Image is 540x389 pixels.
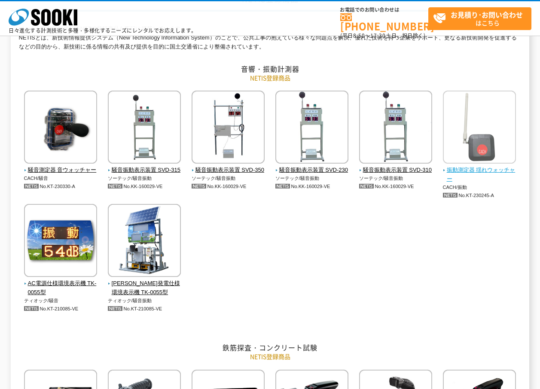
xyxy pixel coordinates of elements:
[451,9,523,20] strong: お見積り･お問い合わせ
[24,182,98,191] p: No.KT-230330-A
[24,271,98,297] a: AC電源仕様環境表示機 TK-0055型
[108,279,181,297] span: [PERSON_NAME]発電仕様環境表示機 TK-0055型
[24,204,97,279] img: AC電源仕様環境表示機 TK-0055型
[24,158,98,175] a: 騒音測定器 音ウォッチャー
[108,182,181,191] p: No.KK-160029-VE
[192,182,265,191] p: No.KK-160029-VE
[24,304,98,313] p: No.KT-210085-VE
[443,158,516,184] a: 振動測定器 揺れウォッチャー
[340,13,428,31] a: [PHONE_NUMBER]
[19,64,522,73] h2: 音響・振動計測器
[19,73,522,82] p: NETIS登録商品
[24,166,98,175] span: 騒音測定器 音ウォッチャー
[108,166,181,175] span: 騒音振動表示装置 SVD-315
[359,166,433,175] span: 騒音振動表示装置 SVD-310
[9,28,197,33] p: 日々進化する計測技術と多種・多様化するニーズにレンタルでお応えします。
[108,158,181,175] a: 騒音振動表示装置 SVD-315
[108,204,181,279] img: 太陽光発電仕様環境表示機 TK-0055型
[340,32,425,40] span: (平日 ～ 土日、祝日除く)
[192,91,265,166] img: 騒音振動表示装置 SVD-350
[443,191,516,200] p: No.KT-230245-A
[433,8,531,29] span: はこちら
[19,343,522,352] h2: 鉄筋探査・コンクリート試験
[108,304,181,313] p: No.KT-210085-VE
[192,158,265,175] a: 騒音振動表示装置 SVD-350
[192,175,265,182] p: ソーテック/騒音振動
[24,297,98,304] p: ティオック/騒音
[19,352,522,361] p: NETIS登録商品
[428,7,531,30] a: お見積り･お問い合わせはこちら
[443,166,516,184] span: 振動測定器 揺れウォッチャー
[359,175,433,182] p: ソーテック/騒音振動
[443,184,516,191] p: CACH/振動
[359,91,432,166] img: 騒音振動表示装置 SVD-310
[24,175,98,182] p: CACH/騒音
[359,158,433,175] a: 騒音振動表示装置 SVD-310
[108,175,181,182] p: ソーテック/騒音振動
[108,297,181,304] p: ティオック/騒音振動
[108,271,181,297] a: [PERSON_NAME]発電仕様環境表示機 TK-0055型
[275,175,349,182] p: ソーテック/騒音振動
[275,158,349,175] a: 騒音振動表示装置 SVD-230
[24,279,98,297] span: AC電源仕様環境表示機 TK-0055型
[24,91,97,166] img: 騒音測定器 音ウォッチャー
[275,182,349,191] p: No.KK-160029-VE
[353,32,365,40] span: 8:50
[275,91,348,166] img: 騒音振動表示装置 SVD-230
[192,166,265,175] span: 騒音振動表示装置 SVD-350
[275,166,349,175] span: 騒音振動表示装置 SVD-230
[359,182,433,191] p: No.KK-160029-VE
[370,32,386,40] span: 17:30
[108,91,181,166] img: 騒音振動表示装置 SVD-315
[340,7,428,12] span: お電話でのお問い合わせは
[443,91,516,166] img: 振動測定器 揺れウォッチャー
